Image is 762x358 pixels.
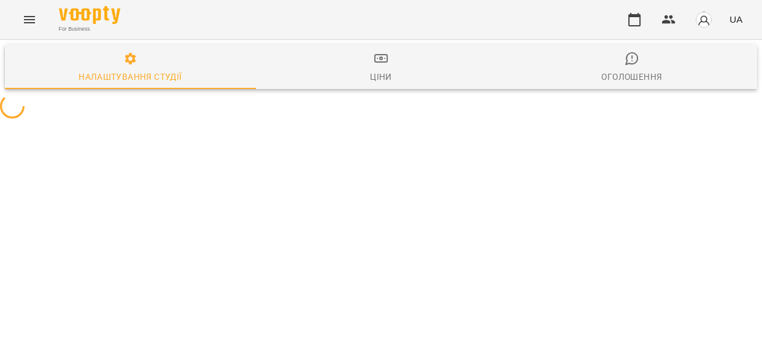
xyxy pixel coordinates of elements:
button: UA [725,8,747,31]
div: Ціни [370,69,392,84]
img: avatar_s.png [695,11,712,28]
img: Voopty Logo [59,6,120,24]
span: UA [729,13,742,26]
button: Menu [15,5,44,34]
div: Оголошення [601,69,662,84]
div: Налаштування студії [79,69,182,84]
span: For Business [59,25,120,33]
